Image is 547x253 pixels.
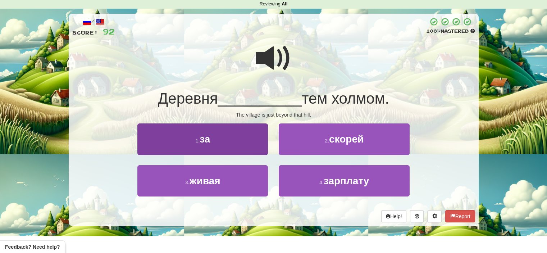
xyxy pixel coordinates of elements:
small: 1 . [195,138,200,144]
span: __________ [218,90,302,107]
span: тем холмом. [302,90,389,107]
button: 2.скорей [279,123,409,155]
button: 3.живая [137,165,268,196]
span: живая [190,175,220,186]
div: Mastered [426,28,475,35]
button: 1.за [137,123,268,155]
span: скорей [329,134,364,145]
small: 4 . [319,180,324,185]
span: Score: [72,30,98,36]
span: зарплату [324,175,369,186]
small: 3 . [185,180,190,185]
span: Open feedback widget [5,243,60,250]
button: 4.зарплату [279,165,409,196]
strong: All [282,1,287,6]
span: за [200,134,210,145]
div: / [72,17,115,26]
span: Деревня [158,90,218,107]
button: Help! [381,210,407,222]
span: 92 [102,27,115,36]
button: Round history (alt+y) [410,210,424,222]
div: The village is just beyond that hill. [72,111,475,118]
small: 2 . [325,138,329,144]
span: 100 % [426,28,441,34]
button: Report [445,210,475,222]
